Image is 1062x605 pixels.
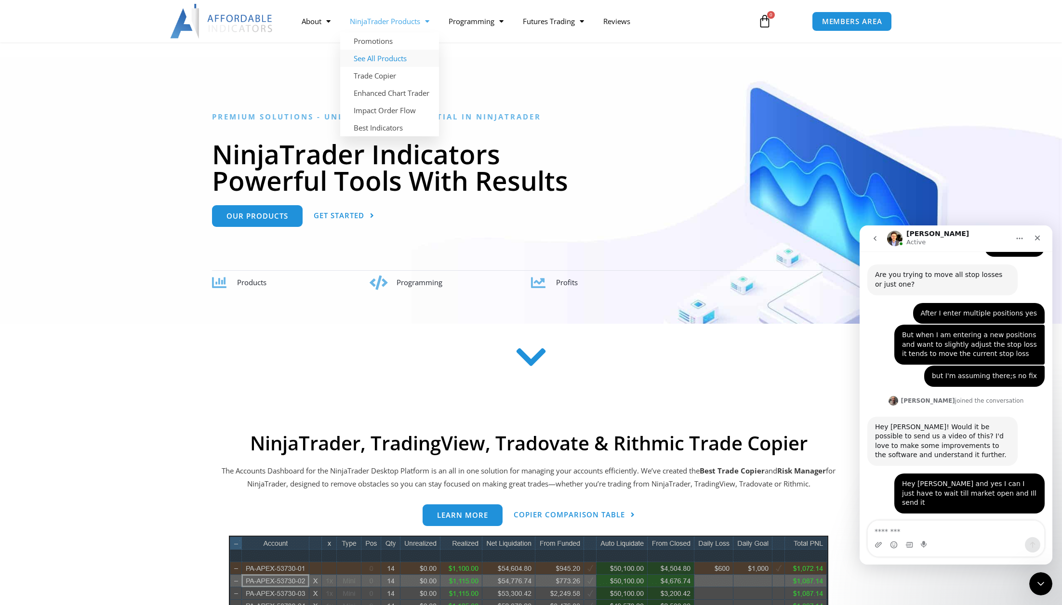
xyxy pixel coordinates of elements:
span: Products [237,277,266,287]
span: Copier Comparison Table [514,511,625,518]
b: Best Trade Copier [700,466,765,475]
a: Copier Comparison Table [514,504,635,526]
a: Impact Order Flow [340,102,439,119]
h6: Premium Solutions - Unlocking the Potential in NinjaTrader [212,112,850,121]
strong: Risk Manager [777,466,826,475]
img: LogoAI | Affordable Indicators – NinjaTrader [170,4,274,39]
span: Programming [397,277,442,287]
h1: NinjaTrader Indicators Powerful Tools With Results [212,141,850,194]
span: 0 [767,11,775,19]
a: Trade Copier [340,67,439,84]
a: Enhanced Chart Trader [340,84,439,102]
h2: NinjaTrader, TradingView, Tradovate & Rithmic Trade Copier [220,432,837,455]
iframe: Intercom live chat [1029,572,1052,595]
a: Programming [439,10,513,32]
a: About [292,10,340,32]
a: Get Started [314,205,374,227]
a: 0 [743,7,786,35]
a: See All Products [340,50,439,67]
a: Our Products [212,205,303,227]
a: Learn more [423,504,503,526]
span: Learn more [437,512,488,519]
a: NinjaTrader Products [340,10,439,32]
ul: NinjaTrader Products [340,32,439,136]
a: MEMBERS AREA [812,12,892,31]
span: Profits [556,277,578,287]
a: Futures Trading [513,10,594,32]
span: Get Started [314,212,364,219]
p: The Accounts Dashboard for the NinjaTrader Desktop Platform is an all in one solution for managin... [220,464,837,491]
iframe: Intercom live chat [860,225,1052,565]
a: Reviews [594,10,640,32]
a: Promotions [340,32,439,50]
span: MEMBERS AREA [822,18,882,25]
a: Best Indicators [340,119,439,136]
nav: Menu [292,10,747,32]
span: Our Products [226,212,288,220]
